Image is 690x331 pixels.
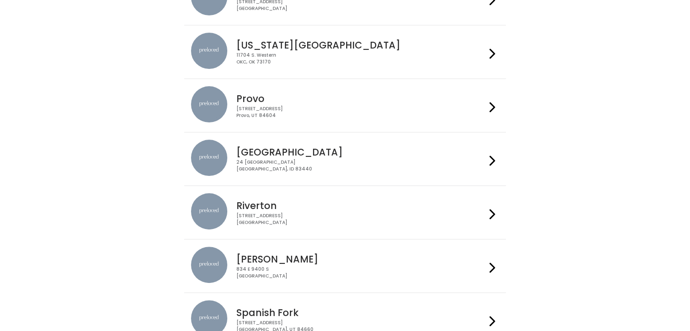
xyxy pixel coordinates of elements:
[236,213,486,226] div: [STREET_ADDRESS] [GEOGRAPHIC_DATA]
[236,266,486,279] div: 834 E 9400 S [GEOGRAPHIC_DATA]
[236,93,486,104] h4: Provo
[236,254,486,264] h4: [PERSON_NAME]
[191,247,227,283] img: preloved location
[191,140,499,178] a: preloved location [GEOGRAPHIC_DATA] 24 [GEOGRAPHIC_DATA][GEOGRAPHIC_DATA], ID 83440
[236,307,486,318] h4: Spanish Fork
[191,247,499,285] a: preloved location [PERSON_NAME] 834 E 9400 S[GEOGRAPHIC_DATA]
[191,140,227,176] img: preloved location
[191,33,227,69] img: preloved location
[236,52,486,65] div: 11704 S. Western OKC, OK 73170
[236,40,486,50] h4: [US_STATE][GEOGRAPHIC_DATA]
[236,147,486,157] h4: [GEOGRAPHIC_DATA]
[236,200,486,211] h4: Riverton
[191,33,499,71] a: preloved location [US_STATE][GEOGRAPHIC_DATA] 11704 S. WesternOKC, OK 73170
[191,193,227,229] img: preloved location
[191,86,227,122] img: preloved location
[191,86,499,125] a: preloved location Provo [STREET_ADDRESS]Provo, UT 84604
[236,106,486,119] div: [STREET_ADDRESS] Provo, UT 84604
[236,159,486,172] div: 24 [GEOGRAPHIC_DATA] [GEOGRAPHIC_DATA], ID 83440
[191,193,499,232] a: preloved location Riverton [STREET_ADDRESS][GEOGRAPHIC_DATA]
